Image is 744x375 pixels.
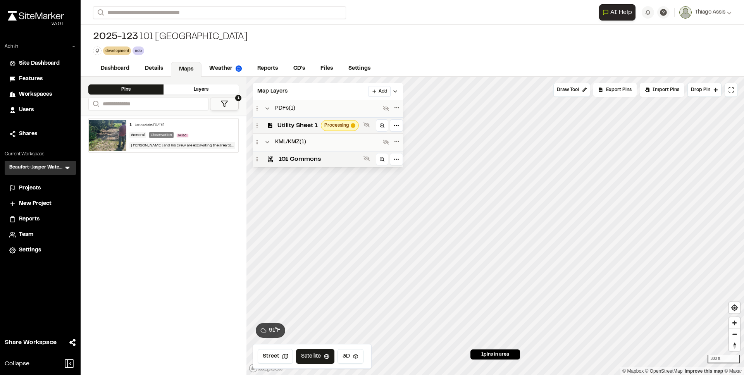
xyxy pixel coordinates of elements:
[679,6,692,19] img: User
[164,84,239,95] div: Layers
[729,329,740,340] button: Zoom out
[19,130,37,138] span: Shares
[135,123,164,127] div: Last updated [DATE]
[269,326,281,335] span: 91 ° F
[258,349,293,364] button: Street
[93,31,248,43] div: 101 [GEOGRAPHIC_DATA]
[93,61,137,76] a: Dashboard
[9,90,71,99] a: Workspaces
[9,246,71,255] a: Settings
[685,368,723,374] a: Map feedback
[313,61,341,76] a: Files
[9,215,71,224] a: Reports
[321,120,359,131] div: Map layer tileset processing
[9,59,71,68] a: Site Dashboard
[640,83,684,97] div: Import Pins into your project
[149,132,174,138] div: Observation
[133,46,144,55] div: nob
[599,4,639,21] div: Open AI Assistant
[93,46,102,55] button: Edit Tags
[89,120,126,151] img: file
[129,132,146,138] div: General
[171,62,201,77] a: Maps
[236,65,242,72] img: precipai.png
[679,6,732,19] button: Thiago Assis
[129,122,132,129] div: 1
[257,87,288,96] span: Map Layers
[5,359,29,368] span: Collapse
[210,98,239,110] button: 1
[5,338,57,347] span: Share Workspace
[256,323,285,338] button: 91°F
[379,88,387,95] span: Add
[481,351,509,358] span: 1 pins in area
[362,120,371,129] button: Show layer
[8,11,64,21] img: rebrand.png
[724,368,742,374] a: Maxar
[19,90,52,99] span: Workspaces
[653,86,679,93] span: Import Pins
[277,121,318,130] span: Utility Sheet 1
[250,61,286,76] a: Reports
[593,83,637,97] div: No pins available to export
[338,349,363,364] button: 3D
[324,122,349,129] span: Processing
[5,151,76,158] p: Current Workspace
[19,246,41,255] span: Settings
[376,119,388,132] a: Zoom to layer
[362,154,371,163] button: Show layer
[553,83,590,97] button: Draw Tool
[9,231,71,239] a: Team
[691,86,710,93] span: Drop Pin
[645,368,683,374] a: OpenStreetMap
[19,75,43,83] span: Features
[177,134,188,137] span: Misc
[93,31,138,43] span: 2025-123
[9,200,71,208] a: New Project
[19,231,33,239] span: Team
[137,61,171,76] a: Details
[246,77,744,375] canvas: Map
[8,21,64,28] div: Oh geez...please don't...
[275,104,295,113] span: PDFs ( 1 )
[267,156,274,162] img: kml_black_icon64.png
[296,349,334,364] button: Satellite
[19,200,52,208] span: New Project
[9,184,71,193] a: Projects
[9,130,71,138] a: Shares
[19,106,34,114] span: Users
[729,302,740,313] button: Find my location
[376,153,388,165] a: Zoom to layer
[606,86,632,93] span: Export Pins
[249,364,283,373] a: Mapbox logo
[19,59,60,68] span: Site Dashboard
[235,95,241,101] span: 1
[88,98,102,110] button: Search
[129,142,236,149] div: [PERSON_NAME] and his crew are excavating the area to locate the water main and also the force ma...
[729,317,740,329] button: Zoom in
[368,86,391,97] button: Add
[9,75,71,83] a: Features
[103,46,131,55] div: development
[88,84,164,95] div: Pins
[695,8,725,17] span: Thiago Assis
[708,355,740,363] div: 300 ft
[9,106,71,114] a: Users
[687,83,722,97] button: Drop Pin
[557,86,579,93] span: Draw Tool
[599,4,635,21] button: Open AI Assistant
[275,138,306,146] span: KML/KMZ ( 1 )
[19,184,41,193] span: Projects
[19,215,40,224] span: Reports
[286,61,313,76] a: CD's
[279,155,360,164] span: 101 Commons
[622,368,644,374] a: Mapbox
[351,123,355,128] span: Map layer tileset processing
[201,61,250,76] a: Weather
[9,164,64,172] h3: Beaufort-Jasper Water & Sewer Authority
[729,340,740,351] button: Reset bearing to north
